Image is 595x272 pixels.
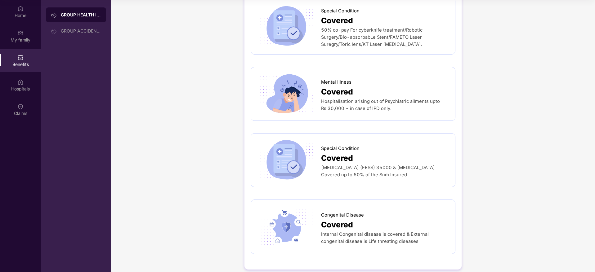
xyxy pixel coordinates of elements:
[321,152,353,164] span: Covered
[257,206,316,248] img: icon
[321,212,364,219] span: Congenital Disease
[321,99,440,111] span: Hospitalisation arising out of Psychiatric ailments upto Rs.30,000 - in case of IPD only.
[17,30,24,36] img: svg+xml;base64,PHN2ZyB3aWR0aD0iMjAiIGhlaWdodD0iMjAiIHZpZXdCb3g9IjAgMCAyMCAyMCIgZmlsbD0ibm9uZSIgeG...
[321,219,353,231] span: Covered
[321,231,429,244] span: Internal Congenital disease is covered & External congenital disease is Life threating diseases
[321,145,360,152] span: Special Condition
[17,103,24,110] img: svg+xml;base64,PHN2ZyBpZD0iQ2xhaW0iIHhtbG5zPSJodHRwOi8vd3d3LnczLm9yZy8yMDAwL3N2ZyIgd2lkdGg9IjIwIi...
[51,28,57,34] img: svg+xml;base64,PHN2ZyB3aWR0aD0iMjAiIGhlaWdodD0iMjAiIHZpZXdCb3g9IjAgMCAyMCAyMCIgZmlsbD0ibm9uZSIgeG...
[17,79,24,85] img: svg+xml;base64,PHN2ZyBpZD0iSG9zcGl0YWxzIiB4bWxucz0iaHR0cDovL3d3dy53My5vcmcvMjAwMC9zdmciIHdpZHRoPS...
[257,140,316,181] img: icon
[321,7,360,15] span: Special Condition
[51,12,57,18] img: svg+xml;base64,PHN2ZyB3aWR0aD0iMjAiIGhlaWdodD0iMjAiIHZpZXdCb3g9IjAgMCAyMCAyMCIgZmlsbD0ibm9uZSIgeG...
[61,12,101,18] div: GROUP HEALTH INSURANCE
[17,55,24,61] img: svg+xml;base64,PHN2ZyBpZD0iQmVuZWZpdHMiIHhtbG5zPSJodHRwOi8vd3d3LnczLm9yZy8yMDAwL3N2ZyIgd2lkdGg9Ij...
[257,6,316,47] img: icon
[321,15,353,27] span: Covered
[321,165,435,178] span: [MEDICAL_DATA] (FESS) 35000 & [MEDICAL_DATA] Covered up to 50% of the Sum Insured .
[17,6,24,12] img: svg+xml;base64,PHN2ZyBpZD0iSG9tZSIgeG1sbnM9Imh0dHA6Ly93d3cudzMub3JnLzIwMDAvc3ZnIiB3aWR0aD0iMjAiIG...
[321,86,353,98] span: Covered
[321,79,351,86] span: Mental Illness
[321,27,423,47] span: 50% co-pay For cyberknife treatment/Robotic Surgery/Bio-absorbabLe Stent/FAMETO Laser Suregry/Tor...
[61,29,101,33] div: GROUP ACCIDENTAL INSURANCE
[257,73,316,114] img: icon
